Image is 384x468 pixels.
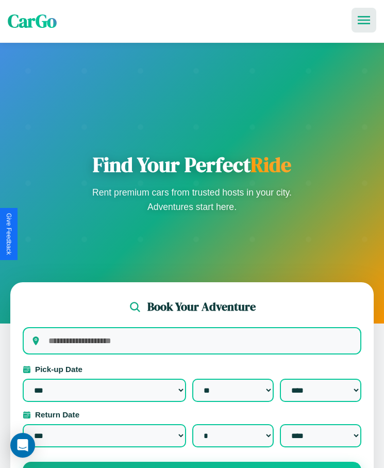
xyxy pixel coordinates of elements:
div: Open Intercom Messenger [10,433,35,458]
label: Return Date [23,410,361,419]
h2: Book Your Adventure [147,299,256,315]
label: Pick-up Date [23,365,361,374]
span: CarGo [8,9,57,34]
div: Give Feedback [5,213,12,255]
p: Rent premium cars from trusted hosts in your city. Adventures start here. [89,185,295,214]
h1: Find Your Perfect [89,152,295,177]
span: Ride [251,151,291,179]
